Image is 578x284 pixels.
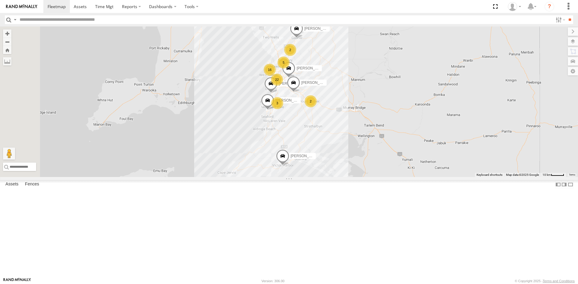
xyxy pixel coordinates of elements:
a: Visit our Website [3,278,31,284]
span: 10 km [542,173,551,176]
label: Measure [3,57,11,66]
button: Map Scale: 10 km per 40 pixels [541,173,566,177]
img: rand-logo.svg [6,5,37,9]
label: Search Query [13,15,17,24]
button: Zoom Home [3,46,11,54]
span: [PERSON_NAME] [291,154,320,158]
button: Zoom in [3,29,11,38]
div: 16 [264,64,276,76]
div: 5 [278,56,290,69]
div: 22 [271,74,283,86]
div: © Copyright 2025 - [515,279,575,283]
button: Zoom out [3,38,11,46]
span: Map data ©2025 Google [506,173,539,176]
div: 2 [284,44,296,56]
span: [PERSON_NAME] [304,26,334,30]
label: Search Filter Options [553,15,566,24]
button: Drag Pegman onto the map to open Street View [3,148,15,160]
label: Hide Summary Table [567,180,573,189]
span: [PERSON_NAME] [297,66,326,70]
label: Map Settings [568,67,578,75]
a: Terms and Conditions [543,279,575,283]
label: Dock Summary Table to the Left [555,180,561,189]
div: 3 [271,97,283,109]
a: Terms (opens in new tab) [569,174,575,176]
span: [PERSON_NAME] [275,98,305,102]
div: Version: 306.00 [262,279,284,283]
div: Peter Lu [506,2,523,11]
button: Keyboard shortcuts [477,173,502,177]
label: Assets [2,180,21,189]
i: ? [545,2,554,11]
label: Dock Summary Table to the Right [561,180,567,189]
div: 2 [305,95,317,107]
span: [PERSON_NAME] [301,81,331,85]
label: Fences [22,180,42,189]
